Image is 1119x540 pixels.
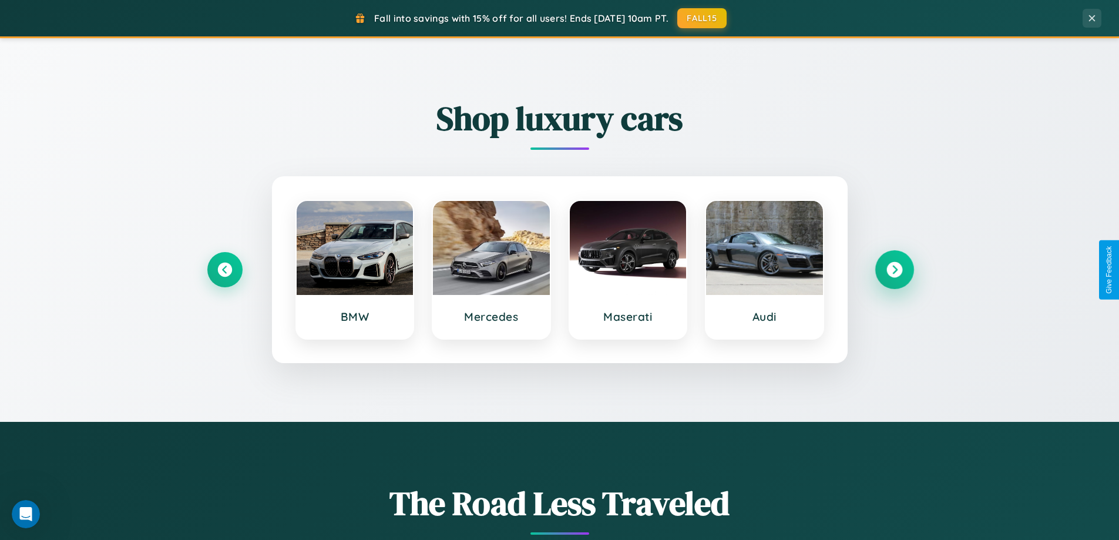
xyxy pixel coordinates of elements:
[12,500,40,528] iframe: Intercom live chat
[308,310,402,324] h3: BMW
[677,8,727,28] button: FALL15
[445,310,538,324] h3: Mercedes
[207,481,912,526] h1: The Road Less Traveled
[207,96,912,141] h2: Shop luxury cars
[582,310,675,324] h3: Maserati
[718,310,811,324] h3: Audi
[374,12,668,24] span: Fall into savings with 15% off for all users! Ends [DATE] 10am PT.
[1105,246,1113,294] div: Give Feedback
